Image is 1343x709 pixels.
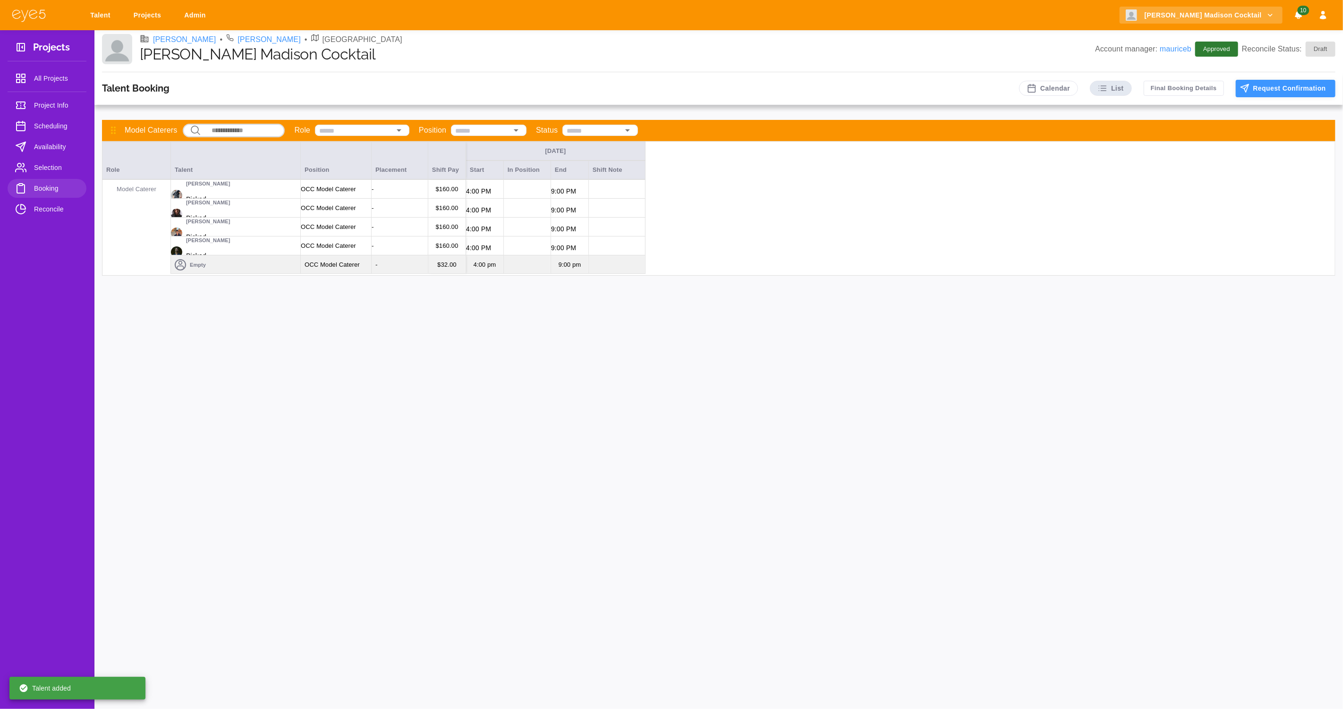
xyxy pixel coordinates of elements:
[419,125,446,136] p: Position
[301,184,371,194] p: OCC Model Caterer
[153,34,216,45] a: [PERSON_NAME]
[8,96,86,115] a: Project Info
[34,141,79,152] span: Availability
[1297,6,1309,15] span: 10
[102,34,132,64] img: Client logo
[1120,7,1283,24] button: [PERSON_NAME] Madison Cocktail
[466,205,503,215] p: 4:00 PM
[552,259,588,271] p: 9:00 PM
[621,124,634,137] button: Open
[171,227,182,238] img: 0ec7d270-f394-11ee-9815-3f266e522641
[428,184,466,194] p: $ 160.00
[34,100,79,111] span: Project Info
[301,142,372,179] div: Position
[186,213,206,223] p: Picked
[84,7,120,24] a: Talent
[372,203,428,212] p: -
[102,83,170,94] h3: Talent Booking
[1090,81,1132,96] button: List
[186,232,206,242] p: Picked
[470,147,641,155] div: [DATE]
[8,69,86,88] a: All Projects
[186,199,230,207] p: [PERSON_NAME]
[102,142,171,179] div: Role
[102,184,170,194] p: Model Caterer
[125,125,177,136] p: Model Caterers
[428,241,466,250] p: $ 160.00
[466,160,504,179] div: Start
[34,162,79,173] span: Selection
[1144,81,1224,96] button: Final Booking Details
[504,160,551,179] div: In Position
[190,261,206,269] p: Empty
[301,222,371,231] p: OCC Model Caterer
[1236,80,1335,97] button: Request Confirmation
[34,203,79,215] span: Reconcile
[220,34,223,45] li: •
[186,236,230,245] p: [PERSON_NAME]
[305,34,307,45] li: •
[466,224,503,234] p: 4:00 PM
[1290,7,1307,24] button: Notifications
[33,42,70,56] h3: Projects
[294,125,310,136] p: Role
[171,246,182,257] img: 132913e0-7e74-11ef-9284-e5c13e26f8f3
[8,200,86,219] a: Reconcile
[372,241,428,250] p: -
[1160,45,1191,53] a: mauriceb
[186,251,206,261] p: Picked
[301,203,371,212] p: OCC Model Caterer
[536,125,558,136] p: Status
[589,160,646,179] div: Shift Note
[510,124,523,137] button: Open
[8,137,86,156] a: Availability
[34,120,79,132] span: Scheduling
[1242,42,1335,57] p: Reconcile Status:
[551,243,588,253] p: 9:00 PM
[1308,44,1333,54] span: Draft
[34,73,79,84] span: All Projects
[19,680,71,697] div: Talent added
[375,260,377,270] p: -
[428,203,466,212] p: $ 160.00
[1126,9,1137,21] img: Client logo
[8,179,86,198] a: Booking
[1095,43,1191,55] p: Account manager:
[1019,81,1078,96] button: Calendar
[466,243,503,253] p: 4:00 PM
[372,184,428,194] p: -
[323,34,402,45] p: [GEOGRAPHIC_DATA]
[11,8,46,22] img: eye5
[8,158,86,177] a: Selection
[467,259,503,271] p: 4:00 PM
[437,260,457,270] p: $ 32.00
[1198,44,1236,54] span: Approved
[186,194,206,204] p: Picked
[392,124,406,137] button: Open
[171,142,301,179] div: Talent
[551,205,588,215] p: 9:00 PM
[8,117,86,135] a: Scheduling
[466,186,503,196] p: 4:00 PM
[186,180,230,188] p: [PERSON_NAME]
[178,7,215,24] a: Admin
[238,34,301,45] a: [PERSON_NAME]
[372,142,428,179] div: Placement
[171,208,182,219] img: ea71a460-f8fb-11ee-9815-3f266e522641
[171,189,182,201] img: a3fd0f90-f5c4-11ee-9815-3f266e522641
[372,222,428,231] p: -
[140,45,1095,63] h1: [PERSON_NAME] Madison Cocktail
[186,218,230,226] p: [PERSON_NAME]
[551,224,588,234] p: 9:00 PM
[34,183,79,194] span: Booking
[305,260,360,270] p: OCC Model Caterer
[127,7,170,24] a: Projects
[301,241,371,250] p: OCC Model Caterer
[551,160,589,179] div: End
[428,222,466,231] p: $ 160.00
[428,142,466,179] div: Shift Pay
[551,186,588,196] p: 9:00 PM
